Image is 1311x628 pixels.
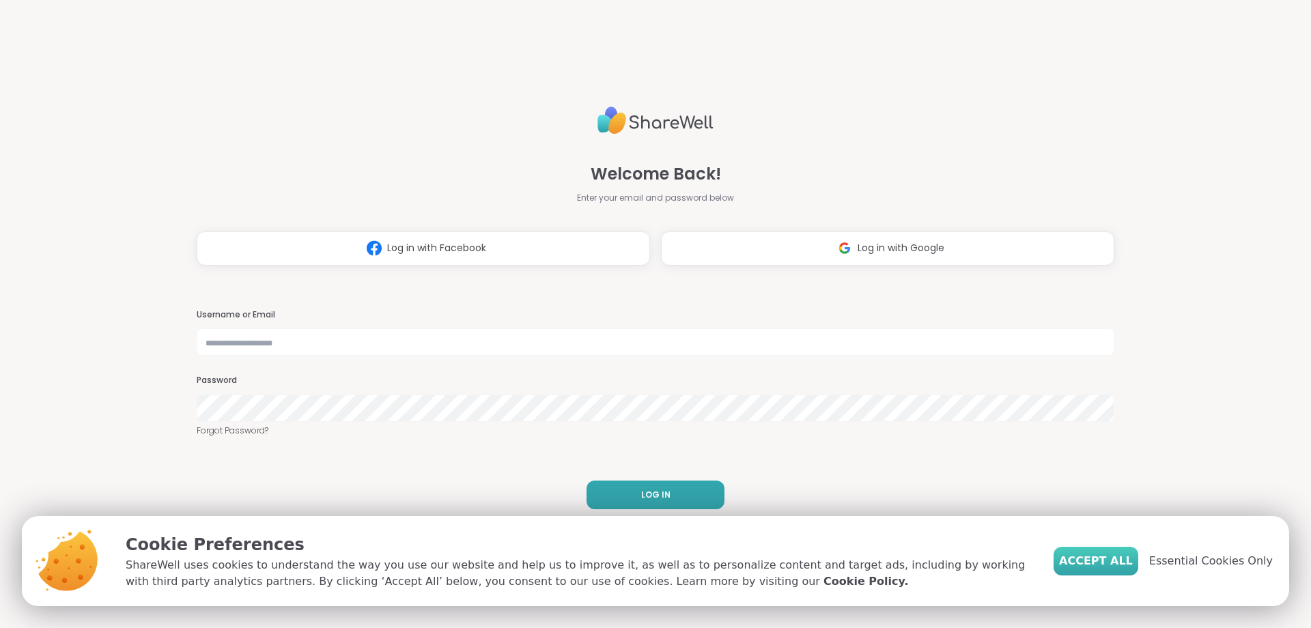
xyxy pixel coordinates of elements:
[823,573,908,590] a: Cookie Policy.
[587,515,687,527] span: Don't have an account?
[126,532,1032,557] p: Cookie Preferences
[832,235,858,261] img: ShareWell Logomark
[361,235,387,261] img: ShareWell Logomark
[577,192,734,204] span: Enter your email and password below
[591,162,721,186] span: Welcome Back!
[641,489,671,501] span: LOG IN
[126,557,1032,590] p: ShareWell uses cookies to understand the way you use our website and help us to improve it, as we...
[1054,547,1138,575] button: Accept All
[690,515,724,527] a: Sign up
[197,425,1114,437] a: Forgot Password?
[197,375,1114,386] h3: Password
[661,231,1114,266] button: Log in with Google
[1149,553,1273,569] span: Essential Cookies Only
[1059,553,1133,569] span: Accept All
[387,241,486,255] span: Log in with Facebook
[197,309,1114,321] h3: Username or Email
[587,481,724,509] button: LOG IN
[597,101,714,140] img: ShareWell Logo
[858,241,944,255] span: Log in with Google
[197,231,650,266] button: Log in with Facebook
